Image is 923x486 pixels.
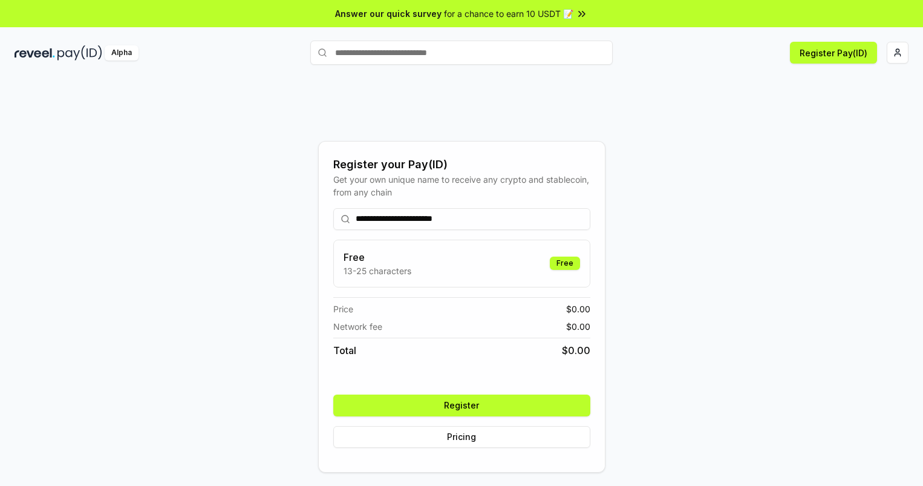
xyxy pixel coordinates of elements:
[562,343,590,358] span: $ 0.00
[444,7,573,20] span: for a chance to earn 10 USDT 📝
[566,303,590,315] span: $ 0.00
[566,320,590,333] span: $ 0.00
[335,7,442,20] span: Answer our quick survey
[344,250,411,264] h3: Free
[344,264,411,277] p: 13-25 characters
[333,395,590,416] button: Register
[333,173,590,199] div: Get your own unique name to receive any crypto and stablecoin, from any chain
[57,45,102,61] img: pay_id
[333,303,353,315] span: Price
[333,320,382,333] span: Network fee
[333,156,590,173] div: Register your Pay(ID)
[333,426,590,448] button: Pricing
[105,45,139,61] div: Alpha
[550,257,580,270] div: Free
[15,45,55,61] img: reveel_dark
[790,42,877,64] button: Register Pay(ID)
[333,343,356,358] span: Total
